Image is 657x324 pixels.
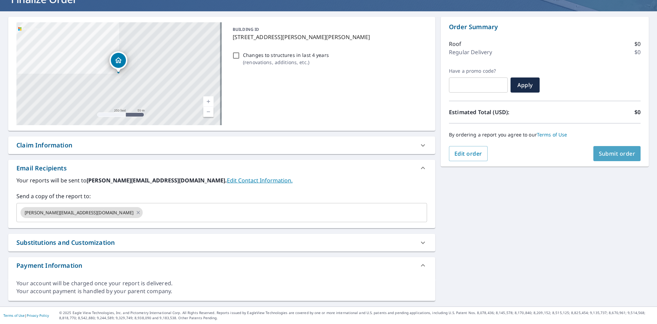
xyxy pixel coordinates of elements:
[454,150,482,157] span: Edit order
[449,68,508,74] label: Have a promo code?
[8,160,435,176] div: Email Recipients
[233,33,424,41] p: [STREET_ADDRESS][PERSON_NAME][PERSON_NAME]
[203,96,214,107] a: Current Level 17, Zoom In
[243,59,329,66] p: ( renovations, additions, etc. )
[3,313,49,317] p: |
[16,141,72,150] div: Claim Information
[634,40,641,48] p: $0
[243,51,329,59] p: Changes to structures in last 4 years
[16,279,427,287] div: Your account will be charged once your report is delivered.
[516,81,534,89] span: Apply
[203,107,214,117] a: Current Level 17, Zoom Out
[449,22,641,32] p: Order Summary
[8,257,435,274] div: Payment Information
[449,40,462,48] p: Roof
[21,209,138,216] span: [PERSON_NAME][EMAIL_ADDRESS][DOMAIN_NAME]
[537,131,567,138] a: Terms of Use
[8,136,435,154] div: Claim Information
[8,234,435,251] div: Substitutions and Customization
[16,176,427,184] label: Your reports will be sent to
[87,177,227,184] b: [PERSON_NAME][EMAIL_ADDRESS][DOMAIN_NAME].
[3,313,25,318] a: Terms of Use
[233,26,259,32] p: BUILDING ID
[27,313,49,318] a: Privacy Policy
[449,132,641,138] p: By ordering a report you agree to our
[599,150,635,157] span: Submit order
[449,48,492,56] p: Regular Delivery
[227,177,293,184] a: EditContactInfo
[634,48,641,56] p: $0
[511,77,540,93] button: Apply
[449,146,488,161] button: Edit order
[109,51,127,73] div: Dropped pin, building 1, Residential property, 11200 Saint Clement Ln Saint Ann, MO 63074
[634,108,641,116] p: $0
[16,238,115,247] div: Substitutions and Customization
[21,207,143,218] div: [PERSON_NAME][EMAIL_ADDRESS][DOMAIN_NAME]
[16,192,427,200] label: Send a copy of the report to:
[449,108,545,116] p: Estimated Total (USD):
[16,164,67,173] div: Email Recipients
[16,261,82,270] div: Payment Information
[16,287,427,295] div: Your account payment is handled by your parent company.
[59,310,654,321] p: © 2025 Eagle View Technologies, Inc. and Pictometry International Corp. All Rights Reserved. Repo...
[593,146,641,161] button: Submit order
